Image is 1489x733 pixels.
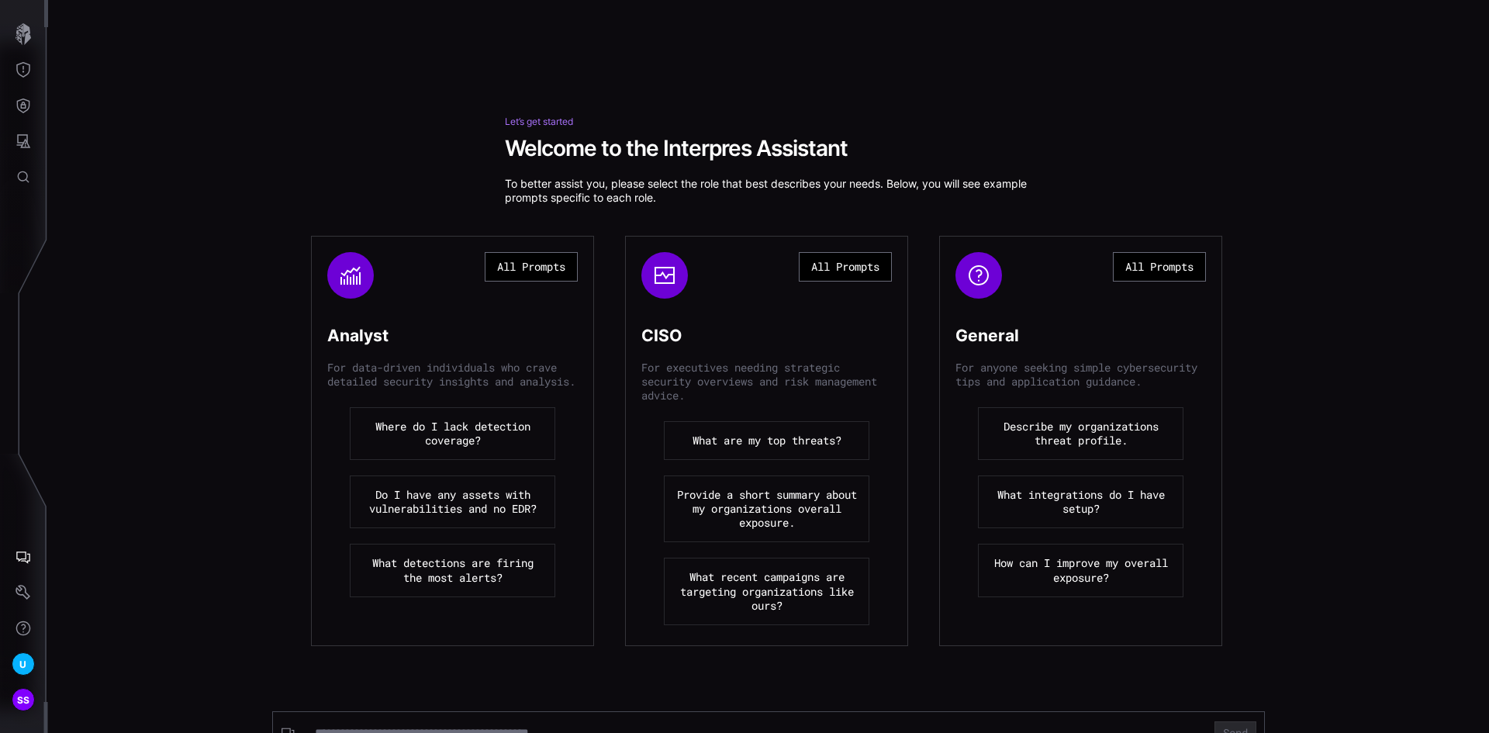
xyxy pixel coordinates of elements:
[978,544,1183,596] button: How can I improve my overall exposure?
[17,692,30,708] span: SS
[978,407,1183,460] button: Describe my organizations threat profile.
[350,475,555,528] button: Do I have any assets with vulnerabilities and no EDR?
[664,558,869,625] button: What recent campaigns are targeting organizations like ours?
[1113,252,1206,299] a: All Prompts
[641,361,892,403] p: For executives needing strategic security overviews and risk management advice.
[350,544,555,596] button: What detections are firing the most alerts?
[664,421,869,460] button: What are my top threats?
[485,252,578,299] a: All Prompts
[978,475,1183,528] button: What integrations do I have setup?
[327,361,578,389] p: For data-driven individuals who crave detailed security insights and analysis.
[664,475,869,543] button: Provide a short summary about my organizations overall exposure.
[505,116,1032,127] div: Let’s get started
[1,646,46,682] button: U
[1,682,46,717] button: SS
[641,313,682,346] h2: CISO
[799,252,892,282] button: All Prompts
[505,177,1032,205] p: To better assist you, please select the role that best describes your needs. Below, you will see ...
[505,135,1032,161] h1: Welcome to the Interpres Assistant
[19,656,26,672] span: U
[485,252,578,282] button: All Prompts
[955,361,1206,389] p: For anyone seeking simple cybersecurity tips and application guidance.
[1113,252,1206,282] button: All Prompts
[350,407,555,460] button: Where do I lack detection coverage?
[327,313,389,346] h2: Analyst
[955,313,1019,346] h2: General
[799,252,892,299] a: All Prompts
